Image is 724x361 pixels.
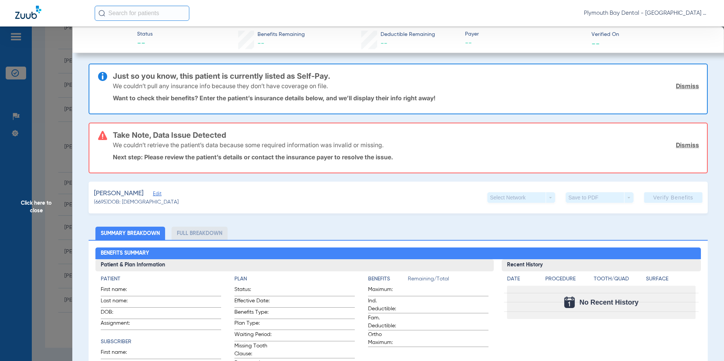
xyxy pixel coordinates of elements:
h3: Just so you know, this patient is currently listed as Self-Pay. [113,72,699,80]
span: Status [137,30,153,38]
p: Next step: Please review the patient’s details or contact the insurance payer to resolve the issue. [113,153,699,161]
span: First name: [101,286,138,296]
span: Benefits Remaining [257,31,305,39]
span: Ortho Maximum: [368,331,405,347]
app-breakdown-title: Tooth/Quad [594,275,643,286]
a: Dismiss [676,82,699,90]
li: Summary Breakdown [95,227,165,240]
span: Effective Date: [234,297,271,307]
span: Missing Tooth Clause: [234,342,271,358]
h4: Tooth/Quad [594,275,643,283]
a: Dismiss [676,141,699,149]
span: Status: [234,286,271,296]
li: Full Breakdown [172,227,228,240]
span: Maximum: [368,286,405,296]
span: Benefits Type: [234,308,271,319]
span: First name: [101,349,138,359]
span: [PERSON_NAME] [94,189,144,198]
h4: Plan [234,275,355,283]
app-breakdown-title: Date [507,275,539,286]
h4: Subscriber [101,338,221,346]
img: Zuub Logo [15,6,41,19]
span: -- [465,39,585,48]
span: Plymouth Bay Dental - [GEOGRAPHIC_DATA] Dental [584,9,709,17]
img: Search Icon [98,10,105,17]
iframe: Chat Widget [686,325,724,361]
img: error-icon [98,131,107,140]
h4: Patient [101,275,221,283]
span: Ind. Deductible: [368,297,405,313]
span: Waiting Period: [234,331,271,341]
input: Search for patients [95,6,189,21]
span: -- [381,40,387,47]
h3: Recent History [502,259,701,271]
span: Plan Type: [234,319,271,330]
span: Verified On [591,31,712,39]
span: -- [137,39,153,49]
span: Edit [153,191,160,198]
app-breakdown-title: Benefits [368,275,408,286]
h4: Date [507,275,539,283]
app-breakdown-title: Procedure [545,275,591,286]
img: info-icon [98,72,107,81]
p: We couldn’t retrieve the patient’s data because some required information was invalid or missing. [113,141,384,149]
span: -- [591,39,600,47]
span: Last name: [101,297,138,307]
h3: Patient & Plan Information [95,259,494,271]
span: Deductible Remaining [381,31,435,39]
h4: Surface [646,275,696,283]
span: -- [257,40,264,47]
p: Want to check their benefits? Enter the patient’s insurance details below, and we’ll display thei... [113,94,699,102]
img: Calendar [564,297,575,308]
span: Payer [465,30,585,38]
span: DOB: [101,308,138,319]
h2: Benefits Summary [95,247,701,260]
span: No Recent History [579,299,638,306]
p: We couldn’t pull any insurance info because they don’t have coverage on file. [113,82,328,90]
span: Assignment: [101,319,138,330]
span: Fam. Deductible: [368,314,405,330]
span: (6695) DOB: [DEMOGRAPHIC_DATA] [94,198,179,206]
h3: Take Note, Data Issue Detected [113,131,699,139]
h4: Benefits [368,275,408,283]
span: Remaining/Total [408,275,488,286]
h4: Procedure [545,275,591,283]
app-breakdown-title: Surface [646,275,696,286]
